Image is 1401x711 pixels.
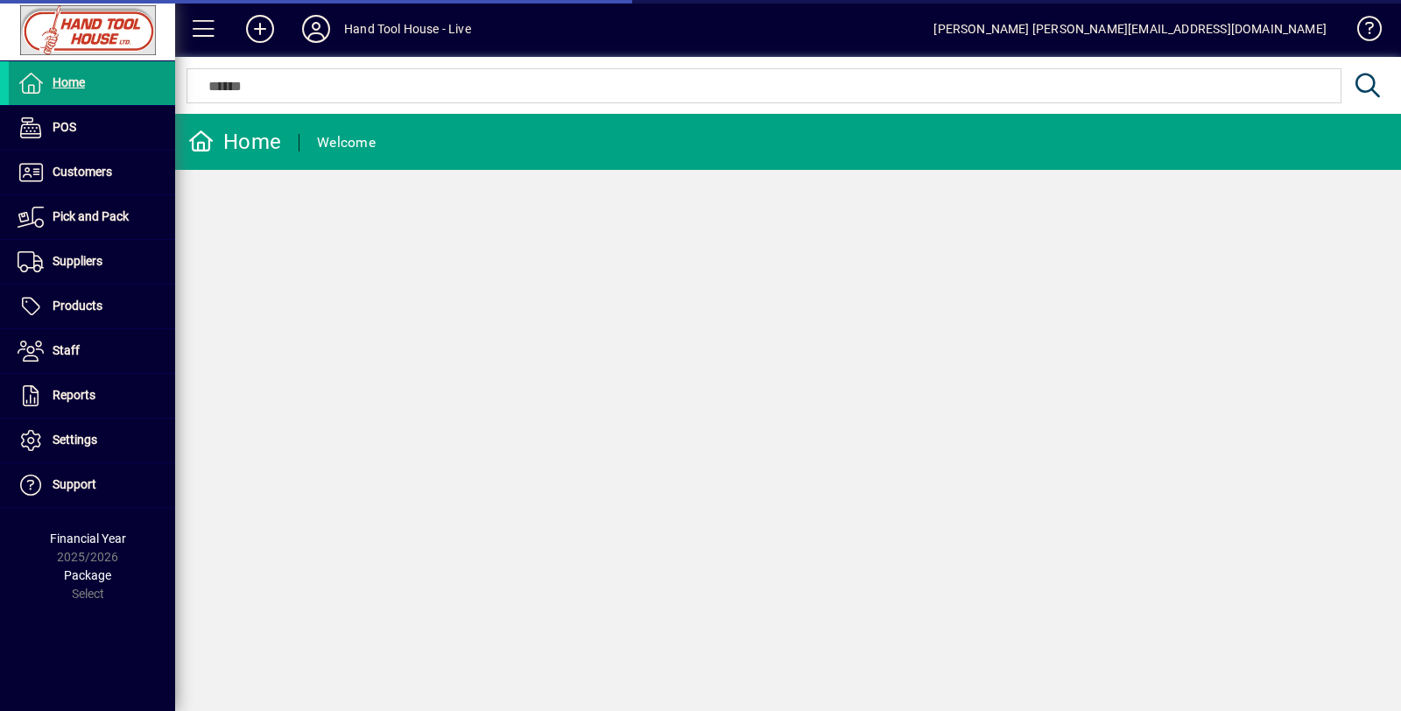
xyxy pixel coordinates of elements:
a: Support [9,463,175,507]
a: Products [9,285,175,328]
span: POS [53,120,76,134]
button: Profile [288,13,344,45]
span: Staff [53,343,80,357]
button: Add [232,13,288,45]
span: Reports [53,388,95,402]
div: [PERSON_NAME] [PERSON_NAME][EMAIL_ADDRESS][DOMAIN_NAME] [933,15,1327,43]
span: Support [53,477,96,491]
div: Welcome [317,129,376,157]
div: Home [188,128,281,156]
span: Pick and Pack [53,209,129,223]
a: Reports [9,374,175,418]
a: Settings [9,419,175,462]
span: Customers [53,165,112,179]
span: Financial Year [50,531,126,546]
span: Home [53,75,85,89]
span: Products [53,299,102,313]
a: Staff [9,329,175,373]
span: Settings [53,433,97,447]
a: Knowledge Base [1344,4,1379,60]
span: Package [64,568,111,582]
a: POS [9,106,175,150]
a: Pick and Pack [9,195,175,239]
a: Customers [9,151,175,194]
a: Suppliers [9,240,175,284]
div: Hand Tool House - Live [344,15,471,43]
span: Suppliers [53,254,102,268]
